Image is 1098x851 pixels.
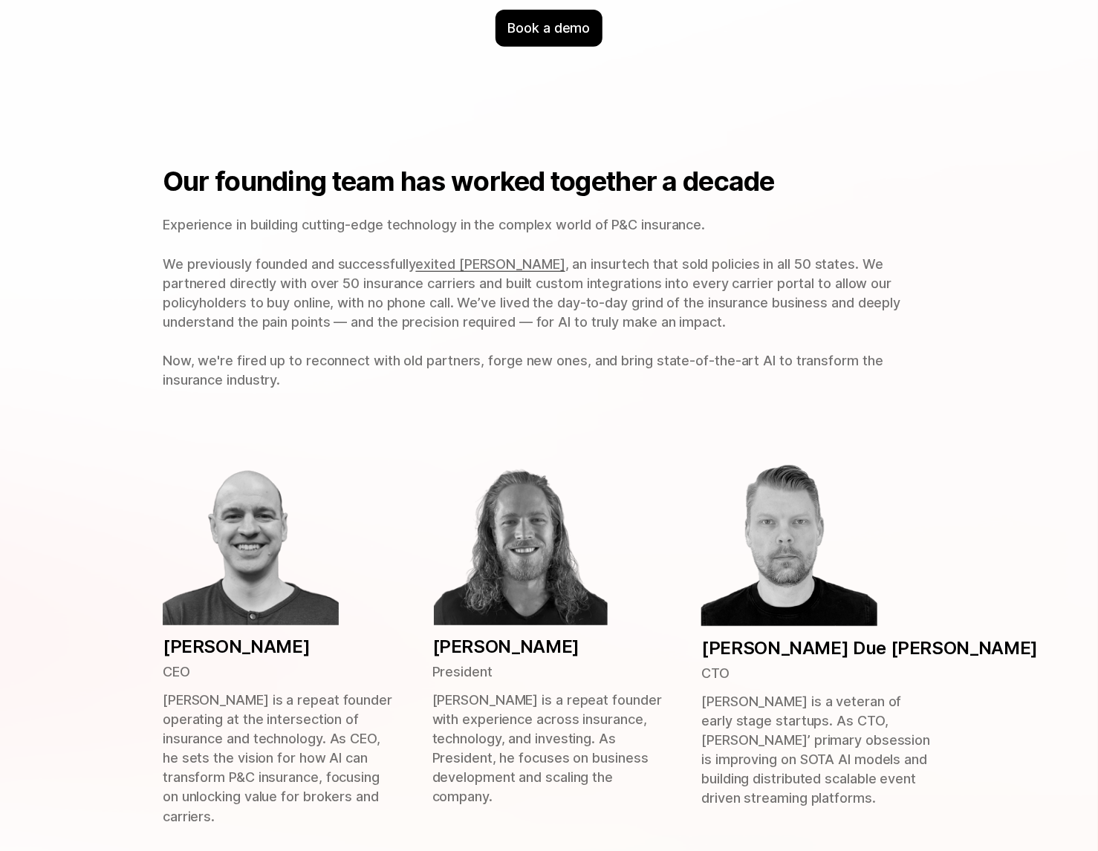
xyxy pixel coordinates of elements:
p: CEO [163,662,190,682]
p: [PERSON_NAME] is a veteran of early stage startups. As CTO, [PERSON_NAME]’ primary obsession is i... [701,692,935,809]
span: , an insurtech that sold policies in all 50 states. We partnered directly with over 50 insurance ... [163,256,904,388]
div: Book a demo [496,10,602,47]
span: Experience in building cutting-edge technology in the complex world of P&C insurance. We previous... [163,217,705,271]
p: [PERSON_NAME] is a repeat founder with experience across insurance, technology, and investing. As... [432,691,666,807]
p: President [432,662,493,682]
p: Book a demo [507,19,590,38]
p: [PERSON_NAME] Due [PERSON_NAME] [701,636,1038,661]
p: [PERSON_NAME] [163,634,311,659]
h2: Our founding team has worked together a decade [163,166,935,198]
p: [PERSON_NAME] is a repeat founder operating at the intersection of insurance and technology. As C... [163,691,397,826]
p: CTO [701,664,730,683]
p: [PERSON_NAME] [432,634,580,659]
a: exited [PERSON_NAME] [416,256,565,272]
